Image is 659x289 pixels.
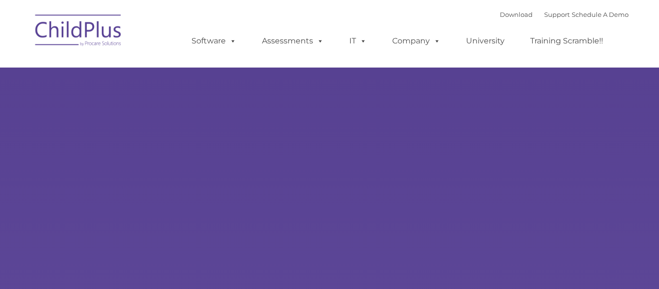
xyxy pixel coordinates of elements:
font: | [500,11,629,18]
a: Company [383,31,450,51]
a: University [456,31,514,51]
a: Training Scramble!! [521,31,613,51]
a: Software [182,31,246,51]
a: Schedule A Demo [572,11,629,18]
a: Support [544,11,570,18]
a: Download [500,11,533,18]
img: ChildPlus by Procare Solutions [30,8,127,56]
a: IT [340,31,376,51]
a: Assessments [252,31,333,51]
